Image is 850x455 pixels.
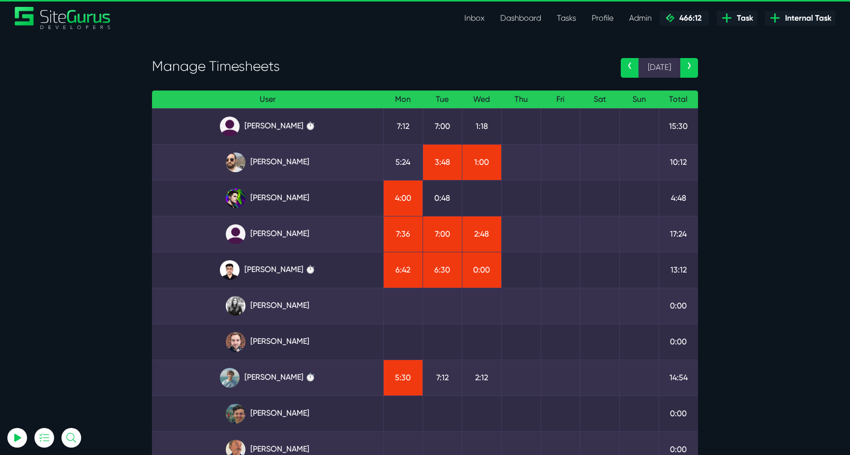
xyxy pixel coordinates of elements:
[383,108,423,144] td: 7:12
[383,216,423,252] td: 7:36
[541,91,580,109] th: Fri
[717,11,757,26] a: Task
[621,8,660,28] a: Admin
[15,7,111,29] a: SiteGurus
[659,252,698,288] td: 13:12
[659,108,698,144] td: 15:30
[659,216,698,252] td: 17:24
[580,91,619,109] th: Sat
[383,144,423,180] td: 5:24
[621,58,638,78] a: ‹
[456,8,492,28] a: Inbox
[501,91,541,109] th: Thu
[423,252,462,288] td: 6:30
[160,368,375,388] a: [PERSON_NAME] ⏱️
[383,91,423,109] th: Mon
[619,91,659,109] th: Sun
[423,180,462,216] td: 0:48
[462,252,501,288] td: 0:00
[15,7,111,29] img: Sitegurus Logo
[462,216,501,252] td: 2:48
[549,8,584,28] a: Tasks
[423,216,462,252] td: 7:00
[675,13,701,23] span: 466:12
[160,260,375,280] a: [PERSON_NAME] ⏱️
[659,91,698,109] th: Total
[226,152,245,172] img: ublsy46zpoyz6muduycb.jpg
[659,395,698,431] td: 0:00
[462,360,501,395] td: 2:12
[423,108,462,144] td: 7:00
[680,58,698,78] a: ›
[160,117,375,136] a: [PERSON_NAME] ⏱️
[423,144,462,180] td: 3:48
[733,12,753,24] span: Task
[152,91,383,109] th: User
[152,58,606,75] h3: Manage Timesheets
[226,296,245,316] img: rgqpcqpgtbr9fmz9rxmm.jpg
[492,8,549,28] a: Dashboard
[638,58,680,78] span: [DATE]
[383,180,423,216] td: 4:00
[220,117,240,136] img: default_qrqg0b.png
[584,8,621,28] a: Profile
[226,188,245,208] img: rxuxidhawjjb44sgel4e.png
[781,12,831,24] span: Internal Task
[462,108,501,144] td: 1:18
[659,288,698,324] td: 0:00
[659,360,698,395] td: 14:54
[220,260,240,280] img: xv1kmavyemxtguplm5ir.png
[226,224,245,244] img: default_qrqg0b.png
[383,252,423,288] td: 6:42
[160,296,375,316] a: [PERSON_NAME]
[660,11,709,26] a: 466:12
[659,324,698,360] td: 0:00
[462,144,501,180] td: 1:00
[160,332,375,352] a: [PERSON_NAME]
[659,144,698,180] td: 10:12
[659,180,698,216] td: 4:48
[226,404,245,424] img: esb8jb8dmrsykbqurfoz.jpg
[462,91,501,109] th: Wed
[160,404,375,424] a: [PERSON_NAME]
[160,152,375,172] a: [PERSON_NAME]
[423,91,462,109] th: Tue
[765,11,835,26] a: Internal Task
[383,360,423,395] td: 5:30
[226,332,245,352] img: tfogtqcjwjterk6idyiu.jpg
[423,360,462,395] td: 7:12
[160,224,375,244] a: [PERSON_NAME]
[160,188,375,208] a: [PERSON_NAME]
[220,368,240,388] img: tkl4csrki1nqjgf0pb1z.png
